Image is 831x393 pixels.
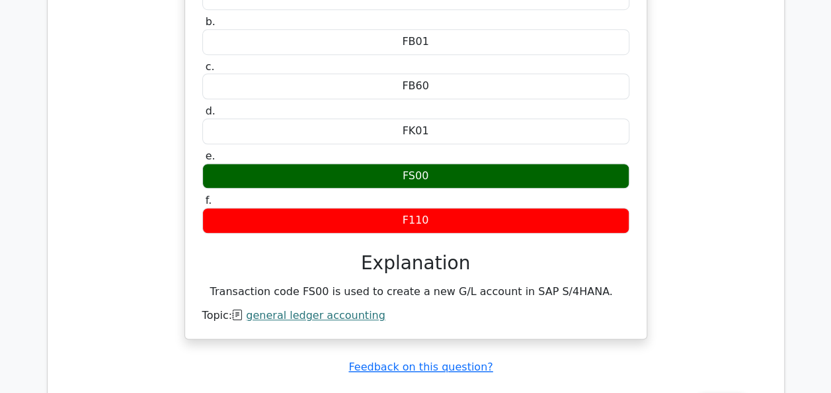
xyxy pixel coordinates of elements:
span: d. [206,105,216,117]
div: F110 [202,208,629,234]
span: b. [206,15,216,28]
h3: Explanation [210,252,621,275]
div: Topic: [202,309,629,323]
span: e. [206,150,216,162]
a: general ledger accounting [246,309,385,322]
a: Feedback on this question? [348,361,493,373]
div: FS00 [202,163,629,189]
span: c. [206,60,215,73]
div: FB60 [202,73,629,99]
span: f. [206,194,212,206]
div: FK01 [202,118,629,144]
div: Transaction code FS00 is used to create a new G/L account in SAP S/4HANA. [210,285,621,299]
div: FB01 [202,29,629,55]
